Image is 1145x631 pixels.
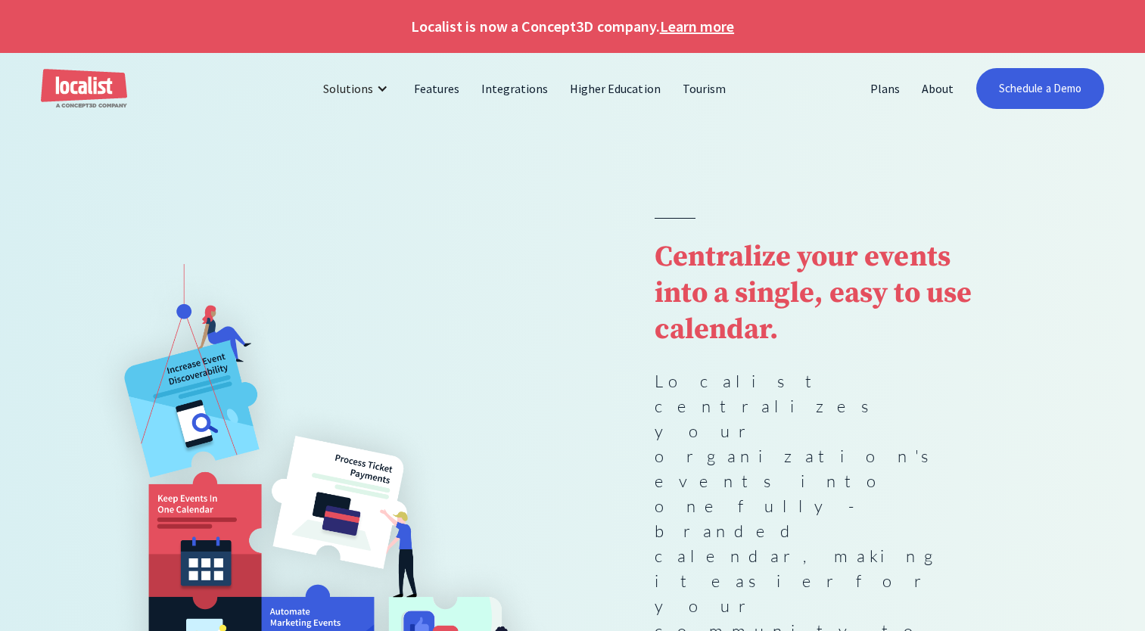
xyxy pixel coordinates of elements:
[672,70,737,107] a: Tourism
[323,79,373,98] div: Solutions
[976,68,1104,109] a: Schedule a Demo
[655,239,972,348] strong: Centralize your events into a single, easy to use calendar.
[41,69,127,109] a: home
[403,70,471,107] a: Features
[559,70,672,107] a: Higher Education
[312,70,403,107] div: Solutions
[911,70,965,107] a: About
[860,70,911,107] a: Plans
[660,15,734,38] a: Learn more
[471,70,559,107] a: Integrations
